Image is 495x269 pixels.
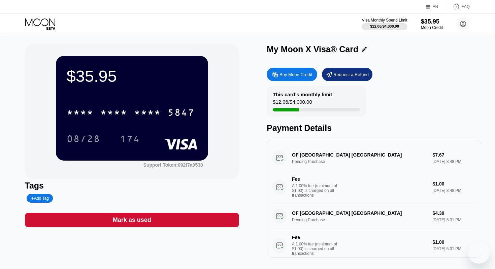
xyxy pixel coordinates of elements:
div: Add Tag [27,194,53,203]
div: My Moon X Visa® Card [267,44,358,54]
div: $12.06 / $4,000.00 [370,24,399,28]
div: $35.95 [421,18,443,25]
div: Request a Refund [322,68,372,81]
div: Request a Refund [333,72,369,77]
div: This card’s monthly limit [273,92,332,97]
div: Add Tag [31,196,49,201]
div: FeeA 1.00% fee (minimum of $1.00) is charged on all transactions$1.00[DATE] 5:31 PM [272,229,476,262]
div: $35.95Moon Credit [421,18,443,30]
div: Payment Details [267,123,481,133]
div: FAQ [446,3,470,10]
div: 5847 [168,108,195,119]
div: Moon Credit [421,25,443,30]
div: 174 [120,134,140,145]
div: 08/28 [67,134,100,145]
div: [DATE] 8:48 PM [433,188,476,193]
div: A 1.00% fee (minimum of $1.00) is charged on all transactions [292,242,342,256]
div: Mark as used [113,216,151,224]
div: $1.00 [433,181,476,187]
div: Tags [25,181,239,191]
div: $12.06 / $4,000.00 [273,99,312,108]
div: 174 [115,130,145,147]
div: Buy Moon Credit [279,72,312,77]
div: Buy Moon Credit [267,68,317,81]
div: $35.95 [67,67,197,86]
div: A 1.00% fee (minimum of $1.00) is charged on all transactions [292,183,342,198]
div: Fee [292,235,339,240]
div: Support Token:092f7a9530 [143,162,203,168]
div: EN [426,3,446,10]
div: FAQ [462,4,470,9]
div: Support Token: 092f7a9530 [143,162,203,168]
div: 08/28 [62,130,105,147]
iframe: Bouton de lancement de la fenêtre de messagerie [468,242,490,264]
div: $1.00 [433,239,476,245]
div: Visa Monthly Spend Limit [362,18,407,23]
div: FeeA 1.00% fee (minimum of $1.00) is charged on all transactions$1.00[DATE] 8:48 PM [272,171,476,203]
div: Fee [292,176,339,182]
div: Visa Monthly Spend Limit$12.06/$4,000.00 [362,18,407,30]
div: EN [433,4,438,9]
div: [DATE] 5:31 PM [433,246,476,251]
div: Mark as used [25,213,239,227]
